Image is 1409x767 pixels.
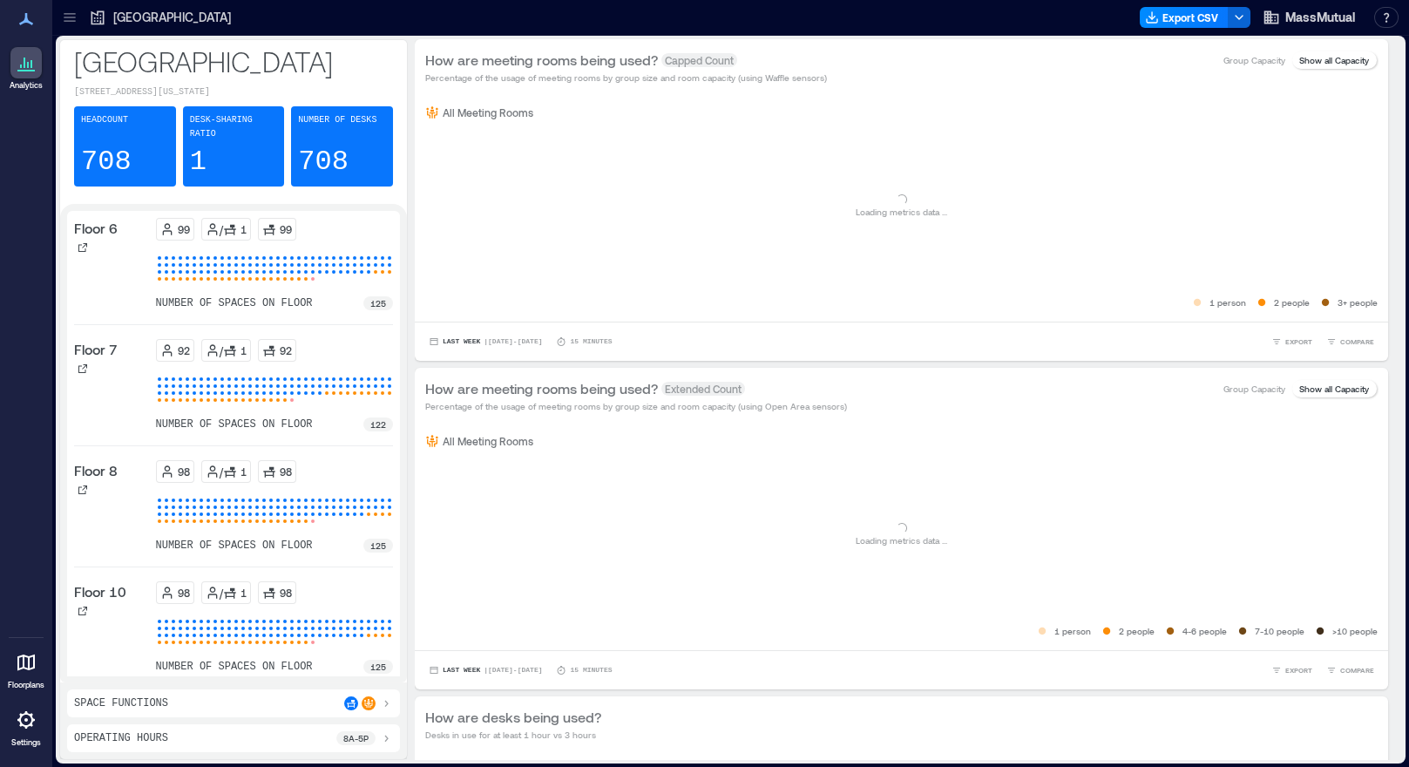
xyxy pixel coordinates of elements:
[425,333,545,350] button: Last Week |[DATE]-[DATE]
[425,399,847,413] p: Percentage of the usage of meeting rooms by group size and room capacity (using Open Area sensors)
[280,222,292,236] p: 99
[220,465,223,479] p: /
[1299,382,1369,396] p: Show all Capacity
[178,586,190,600] p: 98
[343,731,369,745] p: 8a - 5p
[113,9,231,26] p: [GEOGRAPHIC_DATA]
[370,417,386,431] p: 122
[1299,53,1369,67] p: Show all Capacity
[1332,624,1378,638] p: >10 people
[1223,382,1285,396] p: Group Capacity
[240,343,247,357] p: 1
[661,53,737,67] span: Capped Count
[370,660,386,674] p: 125
[81,113,128,127] p: Headcount
[856,533,947,547] p: Loading metrics data ...
[190,145,207,180] p: 1
[425,662,545,679] button: Last Week |[DATE]-[DATE]
[1274,295,1310,309] p: 2 people
[1268,662,1316,679] button: EXPORT
[280,465,292,479] p: 98
[10,80,43,91] p: Analytics
[1323,333,1378,350] button: COMPARE
[156,660,313,674] p: number of spaces on floor
[280,586,292,600] p: 98
[1140,7,1229,28] button: Export CSV
[1257,3,1360,31] button: MassMutual
[220,222,223,236] p: /
[11,737,41,748] p: Settings
[74,460,118,481] p: Floor 8
[1054,624,1091,638] p: 1 person
[298,145,349,180] p: 708
[220,586,223,600] p: /
[1119,624,1155,638] p: 2 people
[661,382,745,396] span: Extended Count
[1285,336,1312,347] span: EXPORT
[4,42,48,96] a: Analytics
[74,696,168,710] p: Space Functions
[74,731,168,745] p: Operating Hours
[156,296,313,310] p: number of spaces on floor
[425,71,827,85] p: Percentage of the usage of meeting rooms by group size and room capacity (using Waffle sensors)
[425,50,658,71] p: How are meeting rooms being used?
[280,343,292,357] p: 92
[370,296,386,310] p: 125
[570,665,612,675] p: 15 minutes
[425,378,658,399] p: How are meeting rooms being used?
[74,85,393,99] p: [STREET_ADDRESS][US_STATE]
[1255,624,1304,638] p: 7-10 people
[425,707,601,728] p: How are desks being used?
[81,145,132,180] p: 708
[1285,665,1312,675] span: EXPORT
[178,343,190,357] p: 92
[74,218,118,239] p: Floor 6
[156,539,313,553] p: number of spaces on floor
[178,222,190,236] p: 99
[220,343,223,357] p: /
[443,434,533,448] p: All Meeting Rooms
[240,222,247,236] p: 1
[1340,336,1374,347] span: COMPARE
[3,641,50,696] a: Floorplans
[1209,295,1246,309] p: 1 person
[570,336,612,347] p: 15 minutes
[240,465,247,479] p: 1
[425,728,601,742] p: Desks in use for at least 1 hour vs 3 hours
[156,417,313,431] p: number of spaces on floor
[74,581,126,602] p: Floor 10
[1285,9,1355,26] span: MassMutual
[856,205,947,219] p: Loading metrics data ...
[8,680,44,690] p: Floorplans
[443,105,533,119] p: All Meeting Rooms
[1338,295,1378,309] p: 3+ people
[178,465,190,479] p: 98
[1182,624,1227,638] p: 4-6 people
[1223,53,1285,67] p: Group Capacity
[240,586,247,600] p: 1
[370,539,386,553] p: 125
[1340,665,1374,675] span: COMPARE
[1268,333,1316,350] button: EXPORT
[74,44,393,78] p: [GEOGRAPHIC_DATA]
[74,339,117,360] p: Floor 7
[298,113,376,127] p: Number of Desks
[1323,662,1378,679] button: COMPARE
[190,113,278,141] p: Desk-sharing ratio
[5,699,47,753] a: Settings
